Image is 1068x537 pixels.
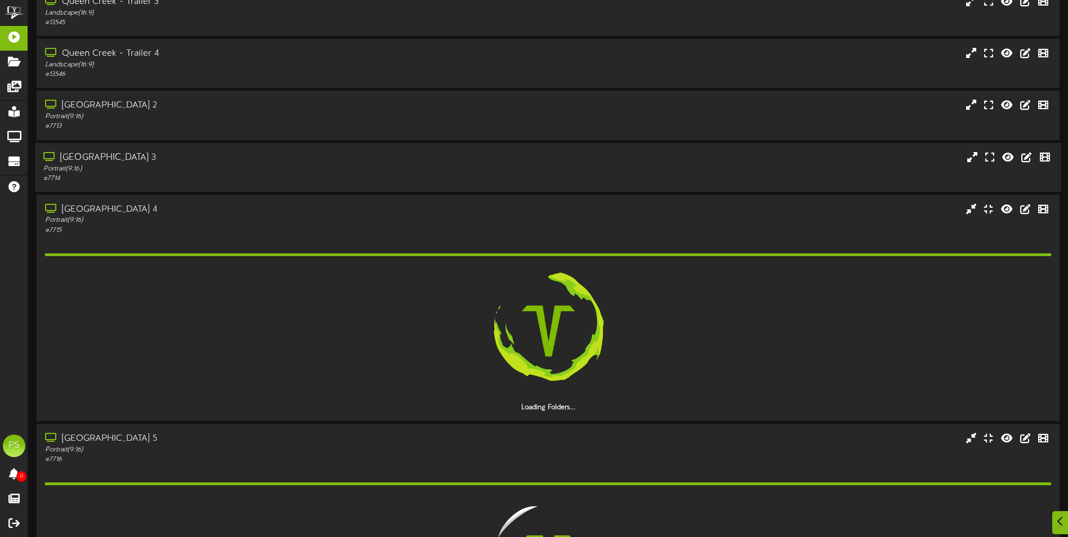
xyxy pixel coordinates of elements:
div: # 13545 [45,18,454,28]
strong: Loading Folders... [521,404,575,411]
img: loading-spinner-3.png [476,259,620,403]
div: Queen Creek - Trailer 4 [45,47,454,60]
div: # 7713 [45,122,454,131]
div: # 7714 [43,174,454,184]
div: [GEOGRAPHIC_DATA] 2 [45,99,454,112]
div: [GEOGRAPHIC_DATA] 5 [45,432,454,445]
div: Portrait ( 9:16 ) [45,112,454,122]
div: # 7715 [45,226,454,235]
span: 0 [16,471,26,482]
div: Landscape ( 16:9 ) [45,60,454,70]
div: Landscape ( 16:9 ) [45,8,454,18]
div: Portrait ( 9:16 ) [43,164,454,173]
div: # 7716 [45,455,454,464]
div: # 13546 [45,70,454,79]
div: [GEOGRAPHIC_DATA] 4 [45,203,454,216]
div: PS [3,435,25,457]
div: Portrait ( 9:16 ) [45,216,454,225]
div: Portrait ( 9:16 ) [45,445,454,455]
div: [GEOGRAPHIC_DATA] 3 [43,151,454,164]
